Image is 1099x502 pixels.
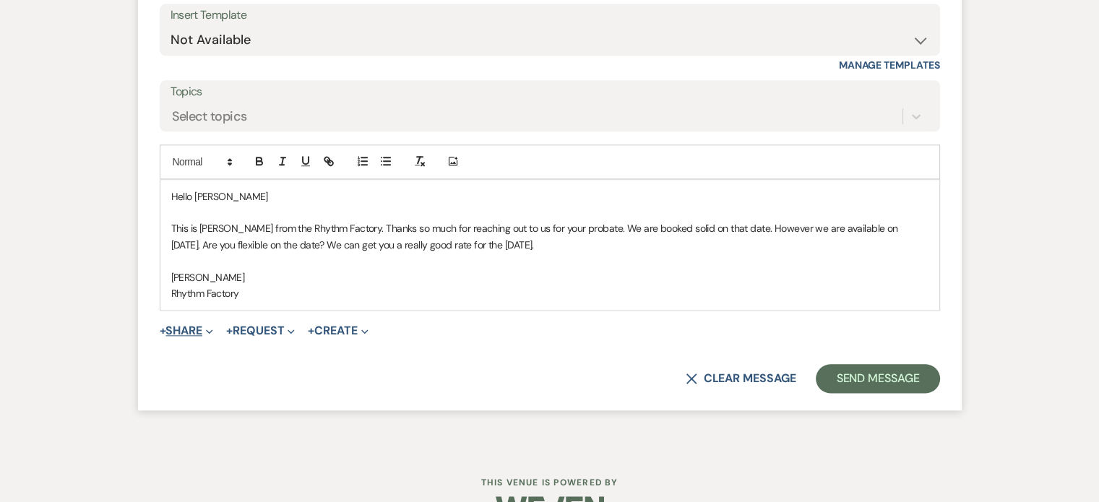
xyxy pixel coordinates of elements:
span: + [226,325,233,337]
button: Share [160,325,214,337]
p: [PERSON_NAME] [171,269,928,285]
button: Clear message [686,373,796,384]
a: Manage Templates [839,59,940,72]
span: + [308,325,314,337]
div: Insert Template [171,5,929,26]
p: Hello [PERSON_NAME] [171,189,928,204]
button: Request [226,325,295,337]
p: This is [PERSON_NAME] from the Rhythm Factory. Thanks so much for reaching out to us for your pro... [171,220,928,253]
label: Topics [171,82,929,103]
div: Select topics [172,106,247,126]
button: Send Message [816,364,939,393]
span: + [160,325,166,337]
p: Rhythm Factory [171,285,928,301]
button: Create [308,325,368,337]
